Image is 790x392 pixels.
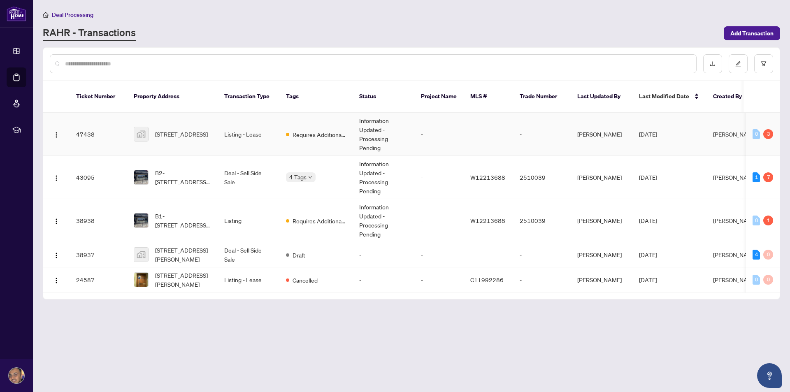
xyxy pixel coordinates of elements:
[134,248,148,262] img: thumbnail-img
[279,81,353,113] th: Tags
[757,363,782,388] button: Open asap
[50,171,63,184] button: Logo
[639,92,689,101] span: Last Modified Date
[639,130,657,138] span: [DATE]
[710,61,716,67] span: download
[218,81,279,113] th: Transaction Type
[632,81,706,113] th: Last Modified Date
[753,250,760,260] div: 4
[7,6,26,21] img: logo
[134,213,148,227] img: thumbnail-img
[414,156,464,199] td: -
[513,113,571,156] td: -
[464,81,513,113] th: MLS #
[353,242,414,267] td: -
[571,113,632,156] td: [PERSON_NAME]
[218,113,279,156] td: Listing - Lease
[763,216,773,225] div: 1
[70,199,127,242] td: 38938
[353,81,414,113] th: Status
[50,214,63,227] button: Logo
[70,267,127,292] td: 24587
[50,273,63,286] button: Logo
[53,218,60,225] img: Logo
[155,246,211,264] span: [STREET_ADDRESS][PERSON_NAME]
[155,211,211,230] span: B1-[STREET_ADDRESS][PERSON_NAME]
[155,271,211,289] span: [STREET_ADDRESS][PERSON_NAME]
[9,368,24,383] img: Profile Icon
[155,168,211,186] span: B2-[STREET_ADDRESS][PERSON_NAME]
[724,26,780,40] button: Add Transaction
[293,130,346,139] span: Requires Additional Docs
[713,251,757,258] span: [PERSON_NAME]
[50,248,63,261] button: Logo
[513,81,571,113] th: Trade Number
[218,242,279,267] td: Deal - Sell Side Sale
[289,172,307,182] span: 4 Tags
[571,199,632,242] td: [PERSON_NAME]
[730,27,774,40] span: Add Transaction
[53,175,60,181] img: Logo
[218,199,279,242] td: Listing
[763,129,773,139] div: 3
[353,113,414,156] td: Information Updated - Processing Pending
[753,172,760,182] div: 1
[735,61,741,67] span: edit
[713,276,757,283] span: [PERSON_NAME]
[513,199,571,242] td: 2510039
[353,267,414,292] td: -
[353,156,414,199] td: Information Updated - Processing Pending
[70,156,127,199] td: 43095
[706,81,756,113] th: Created By
[470,174,505,181] span: W12213688
[134,170,148,184] img: thumbnail-img
[571,156,632,199] td: [PERSON_NAME]
[43,12,49,18] span: home
[414,81,464,113] th: Project Name
[571,242,632,267] td: [PERSON_NAME]
[761,61,767,67] span: filter
[218,156,279,199] td: Deal - Sell Side Sale
[754,54,773,73] button: filter
[50,128,63,141] button: Logo
[293,276,318,285] span: Cancelled
[53,252,60,259] img: Logo
[308,175,312,179] span: down
[729,54,748,73] button: edit
[353,199,414,242] td: Information Updated - Processing Pending
[414,267,464,292] td: -
[70,81,127,113] th: Ticket Number
[414,199,464,242] td: -
[414,113,464,156] td: -
[513,267,571,292] td: -
[134,127,148,141] img: thumbnail-img
[513,156,571,199] td: 2510039
[293,251,305,260] span: Draft
[513,242,571,267] td: -
[155,130,208,139] span: [STREET_ADDRESS]
[293,216,346,225] span: Requires Additional Docs
[713,130,757,138] span: [PERSON_NAME]
[763,250,773,260] div: 0
[134,273,148,287] img: thumbnail-img
[763,275,773,285] div: 0
[53,277,60,284] img: Logo
[218,267,279,292] td: Listing - Lease
[639,251,657,258] span: [DATE]
[70,242,127,267] td: 38937
[639,217,657,224] span: [DATE]
[571,267,632,292] td: [PERSON_NAME]
[753,216,760,225] div: 0
[414,242,464,267] td: -
[763,172,773,182] div: 7
[43,26,136,41] a: RAHR - Transactions
[53,132,60,138] img: Logo
[713,217,757,224] span: [PERSON_NAME]
[70,113,127,156] td: 47438
[571,81,632,113] th: Last Updated By
[127,81,218,113] th: Property Address
[470,276,504,283] span: C11992286
[470,217,505,224] span: W12213688
[703,54,722,73] button: download
[639,174,657,181] span: [DATE]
